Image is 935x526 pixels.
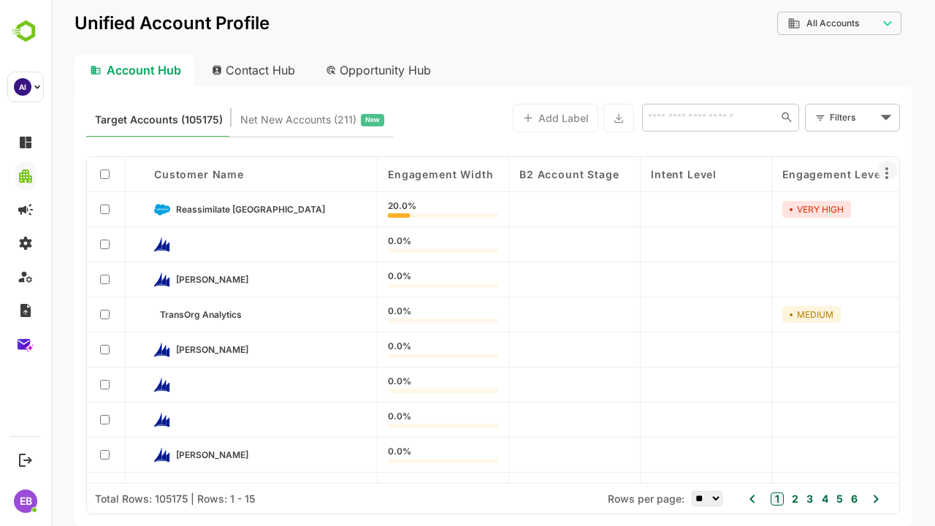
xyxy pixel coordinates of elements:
[755,18,808,28] span: All Accounts
[44,492,204,505] div: Total Rows: 105175 | Rows: 1 - 15
[44,110,172,129] span: Known accounts you’ve identified to target - imported from CRM, Offline upload, or promoted from ...
[337,237,447,253] div: 0.0%
[7,18,45,45] img: BambooboxLogoMark.f1c84d78b4c51b1a7b5f700c9845e183.svg
[189,110,333,129] div: Newly surfaced ICP-fit accounts from Intent, Website, LinkedIn, and other engagement signals.
[767,491,777,507] button: 4
[109,309,191,320] span: TransOrg Analytics
[23,54,143,86] div: Account Hub
[731,306,790,323] div: MEDIUM
[103,168,193,180] span: Customer Name
[337,272,447,288] div: 0.0%
[731,168,833,180] span: Engagement Level
[125,274,197,285] span: Conner-Nguyen
[337,412,447,428] div: 0.0%
[736,17,827,30] div: All Accounts
[14,78,31,96] div: AI
[149,54,257,86] div: Contact Hub
[337,447,447,463] div: 0.0%
[796,491,806,507] button: 6
[731,201,800,218] div: VERY HIGH
[468,168,568,180] span: B2 Account Stage
[779,110,825,125] div: Filters
[752,491,762,507] button: 3
[726,9,850,38] div: All Accounts
[15,450,35,470] button: Logout
[777,102,849,133] div: Filters
[314,110,329,129] span: New
[189,110,305,129] span: Net New Accounts ( 211 )
[782,491,792,507] button: 5
[23,15,218,32] p: Unified Account Profile
[337,202,447,218] div: 20.0%
[600,168,665,180] span: Intent Level
[263,54,393,86] div: Opportunity Hub
[125,344,197,355] span: Armstrong-Cabrera
[552,104,583,132] button: Export the selected data as CSV
[720,492,733,506] button: 1
[337,482,447,498] div: 0.0%
[557,492,633,505] span: Rows per page:
[737,491,747,507] button: 2
[462,104,547,132] button: Add Label
[337,342,447,358] div: 0.0%
[337,377,447,393] div: 0.0%
[337,168,442,180] span: Engagement Width
[125,449,197,460] span: Hawkins-Crosby
[337,307,447,323] div: 0.0%
[14,489,37,513] div: EB
[125,204,274,215] span: Reassimilate Argentina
